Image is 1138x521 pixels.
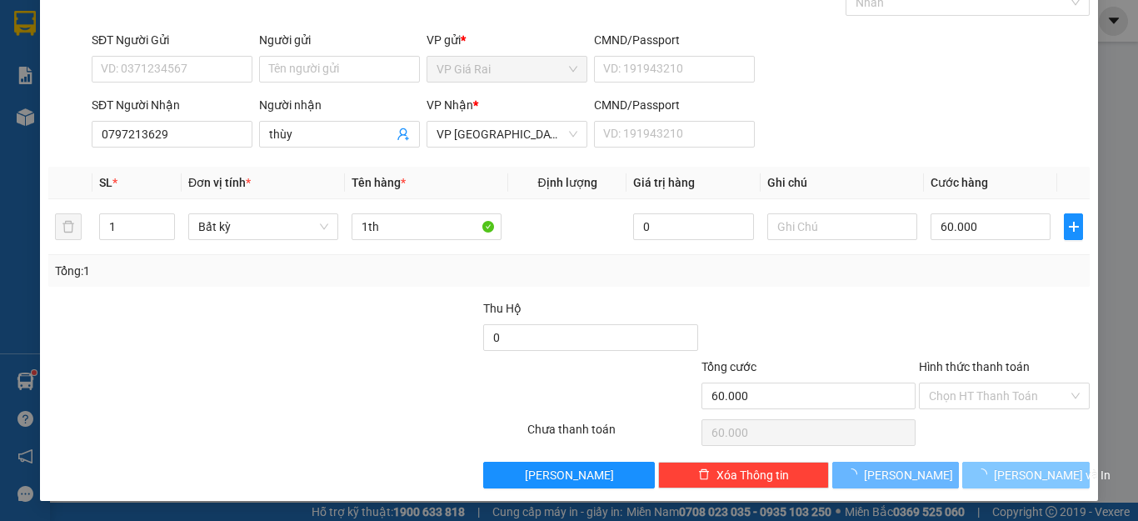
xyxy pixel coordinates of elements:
div: Người gửi [259,31,420,49]
span: VP Nhận [427,98,473,112]
button: plus [1064,213,1083,240]
span: Thu Hộ [483,302,522,315]
span: VP Sài Gòn [437,122,577,147]
span: Tổng cước [701,360,756,373]
button: [PERSON_NAME] [483,462,654,488]
th: Ghi chú [761,167,924,199]
span: Xóa Thông tin [716,466,789,484]
div: SĐT Người Nhận [92,96,252,114]
span: [PERSON_NAME] [525,466,614,484]
label: Hình thức thanh toán [919,360,1030,373]
input: Ghi Chú [767,213,917,240]
button: delete [55,213,82,240]
span: VP Giá Rai [437,57,577,82]
input: VD: Bàn, Ghế [352,213,502,240]
span: [PERSON_NAME] [864,466,953,484]
button: [PERSON_NAME] và In [962,462,1090,488]
div: SĐT Người Gửi [92,31,252,49]
span: Đơn vị tính [188,176,251,189]
div: Chưa thanh toán [526,420,700,449]
span: Cước hàng [931,176,988,189]
span: Giá trị hàng [633,176,695,189]
div: Người nhận [259,96,420,114]
div: CMND/Passport [594,31,755,49]
button: [PERSON_NAME] [832,462,960,488]
span: Định lượng [537,176,596,189]
span: user-add [397,128,410,141]
span: SL [99,176,112,189]
div: Tổng: 1 [55,262,441,280]
span: loading [846,468,864,480]
span: loading [976,468,994,480]
div: CMND/Passport [594,96,755,114]
span: plus [1065,220,1082,233]
button: deleteXóa Thông tin [658,462,829,488]
span: delete [698,468,710,482]
span: [PERSON_NAME] và In [994,466,1111,484]
input: 0 [633,213,753,240]
span: Tên hàng [352,176,406,189]
div: VP gửi [427,31,587,49]
span: Bất kỳ [198,214,328,239]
